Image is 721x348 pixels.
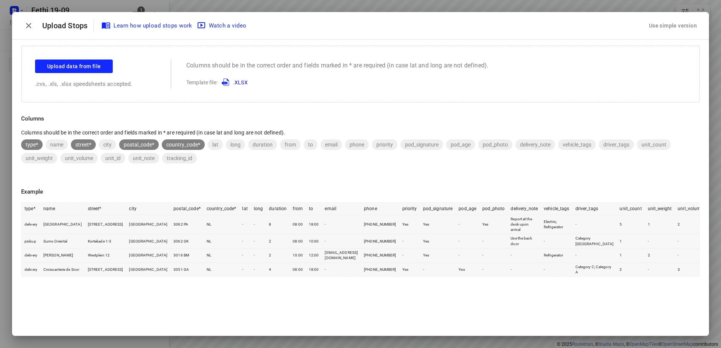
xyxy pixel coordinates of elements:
td: 08:00 [290,234,306,249]
td: - [399,249,420,263]
th: postal_code* [170,203,204,215]
td: [PHONE_NUMBER] [361,263,399,276]
td: 3051 GA [170,263,204,276]
div: Use simple version [647,20,698,32]
span: email [321,142,342,148]
td: - [251,215,266,234]
p: Columns [21,114,700,123]
td: - [541,263,572,276]
span: priority [372,142,397,148]
td: 1 [645,215,675,234]
th: unit_count [617,203,644,215]
td: Use the back door [508,234,541,249]
td: Yes [456,263,479,276]
p: Columns should be in the correct order and fields marked in * are required (in case lat and long ... [186,61,488,70]
td: [PHONE_NUMBER] [361,215,399,234]
th: type* [21,203,40,215]
span: delivery_note [515,142,555,148]
td: NL [204,215,239,234]
th: long [251,203,266,215]
td: 18:00 [306,215,322,234]
td: - [251,263,266,276]
td: Yes [420,234,456,249]
span: street* [71,142,96,148]
td: - [239,249,250,263]
td: NL [204,234,239,249]
td: Sumo Oriental [40,234,85,249]
td: - [239,263,250,276]
span: unit_id [101,155,125,161]
th: country_code* [204,203,239,215]
td: - [572,249,617,263]
td: - [479,249,508,263]
span: to [304,142,318,148]
td: - [508,263,541,276]
td: - [251,234,266,249]
th: pod_photo [479,203,508,215]
span: Watch a video [198,21,247,31]
td: [GEOGRAPHIC_DATA] [126,234,170,249]
img: XLSX [222,78,231,87]
span: pod_signature [400,142,443,148]
td: - [456,249,479,263]
td: 2 [617,263,644,276]
th: city [126,203,170,215]
td: 3062 PA [170,215,204,234]
p: Columns should be in the correct order and fields marked in * are required (in case lat and long ... [21,129,700,136]
span: name [46,142,68,148]
td: delivery [21,215,40,234]
th: delivery_note [508,203,541,215]
td: [GEOGRAPHIC_DATA] [126,249,170,263]
td: 5 [617,215,644,234]
span: vehicle_tags [558,142,596,148]
td: 12:00 [306,249,322,263]
span: tracking_id [162,155,197,161]
span: Upload data from file [47,62,101,71]
td: [EMAIL_ADDRESS][DOMAIN_NAME] [322,249,361,263]
td: NL [204,249,239,263]
td: - [541,234,572,249]
p: Example [21,188,700,196]
th: unit_weight [645,203,675,215]
td: delivery [21,249,40,263]
td: 3016 BM [170,249,204,263]
td: Yes [399,263,420,276]
td: 10:00 [306,234,322,249]
th: name [40,203,85,215]
td: 3 [675,263,706,276]
td: delivery [21,263,40,276]
th: pod_age [456,203,479,215]
td: - [399,234,420,249]
a: Learn how upload stops work [100,19,195,32]
td: - [456,215,479,234]
th: phone [361,203,399,215]
th: lat [239,203,250,215]
td: 2 [645,249,675,263]
td: Yes [420,215,456,234]
td: 2 [675,215,706,234]
td: - [251,249,266,263]
th: pod_signature [420,203,456,215]
th: email [322,203,361,215]
td: NL [204,263,239,276]
td: Category C; Category A [572,263,617,276]
span: long [226,142,245,148]
td: 10:00 [290,249,306,263]
td: [PERSON_NAME] [40,249,85,263]
th: duration [266,203,290,215]
button: Watch a video [195,19,250,32]
td: Yes [479,215,508,234]
td: [PHONE_NUMBER] [361,234,399,249]
td: Croissanterie de Snor [40,263,85,276]
td: pickup [21,234,40,249]
td: - [675,249,706,263]
td: Refrigerator [541,249,572,263]
span: Learn how upload stops work [103,21,192,31]
span: type* [21,142,43,148]
td: - [645,234,675,249]
td: - [322,215,361,234]
td: - [479,234,508,249]
td: - [456,234,479,249]
td: 1 [617,249,644,263]
td: [GEOGRAPHIC_DATA] [126,263,170,276]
